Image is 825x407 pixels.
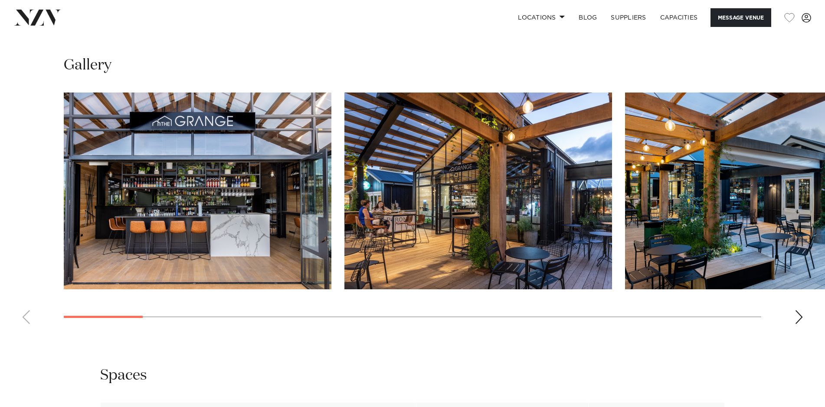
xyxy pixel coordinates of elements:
[344,93,612,289] swiper-slide: 2 / 22
[14,10,61,25] img: nzv-logo.png
[64,93,331,289] swiper-slide: 1 / 22
[511,8,572,27] a: Locations
[64,56,111,75] h2: Gallery
[604,8,653,27] a: SUPPLIERS
[653,8,705,27] a: Capacities
[572,8,604,27] a: BLOG
[710,8,771,27] button: Message Venue
[100,366,147,385] h2: Spaces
